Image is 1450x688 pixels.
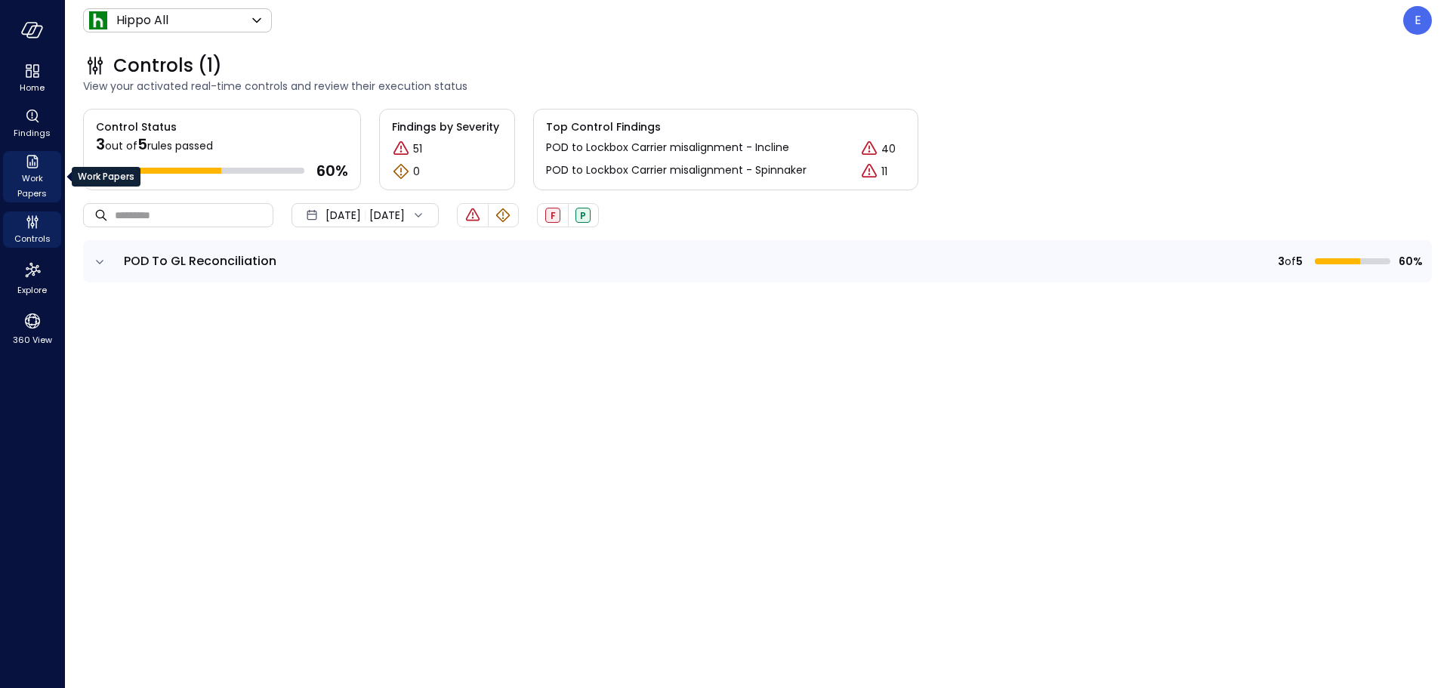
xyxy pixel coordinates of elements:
[14,231,51,246] span: Controls
[1403,6,1432,35] div: Efigueroa
[147,138,213,153] span: rules passed
[546,140,789,158] a: POD to Lockbox Carrier misalignment - Incline
[3,106,61,142] div: Findings
[860,162,878,180] div: Critical
[3,151,61,202] div: Work Papers
[546,162,807,178] p: POD to Lockbox Carrier misalignment - Spinnaker
[546,119,905,135] span: Top Control Findings
[392,140,410,158] div: Critical
[9,171,55,201] span: Work Papers
[392,119,502,135] span: Findings by Severity
[1296,253,1303,270] span: 5
[116,11,168,29] p: Hippo All
[3,60,61,97] div: Home
[1396,253,1423,270] span: 60%
[392,162,410,180] div: Warning
[575,208,591,223] div: Passed
[124,252,276,270] span: POD To GL Reconciliation
[92,255,107,270] button: expand row
[84,110,177,135] span: Control Status
[113,54,222,78] span: Controls (1)
[3,308,61,349] div: 360 View
[20,80,45,95] span: Home
[580,209,586,222] span: P
[14,125,51,140] span: Findings
[464,207,481,224] div: Critical
[1415,11,1421,29] p: E
[546,162,807,180] a: POD to Lockbox Carrier misalignment - Spinnaker
[1278,253,1285,270] span: 3
[96,134,105,155] span: 3
[105,138,137,153] span: out of
[545,208,560,223] div: Failed
[13,332,52,347] span: 360 View
[3,211,61,248] div: Controls
[860,140,878,158] div: Critical
[881,141,896,157] p: 40
[316,161,348,180] span: 60 %
[413,141,422,157] p: 51
[17,282,47,298] span: Explore
[1285,253,1296,270] span: of
[72,167,140,187] div: Work Papers
[325,207,361,224] span: [DATE]
[89,11,107,29] img: Icon
[551,209,556,222] span: F
[495,207,511,224] div: Warning
[137,134,147,155] span: 5
[3,257,61,299] div: Explore
[546,140,789,156] p: POD to Lockbox Carrier misalignment - Incline
[413,164,420,180] p: 0
[83,78,1432,94] span: View your activated real-time controls and review their execution status
[881,164,887,180] p: 11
